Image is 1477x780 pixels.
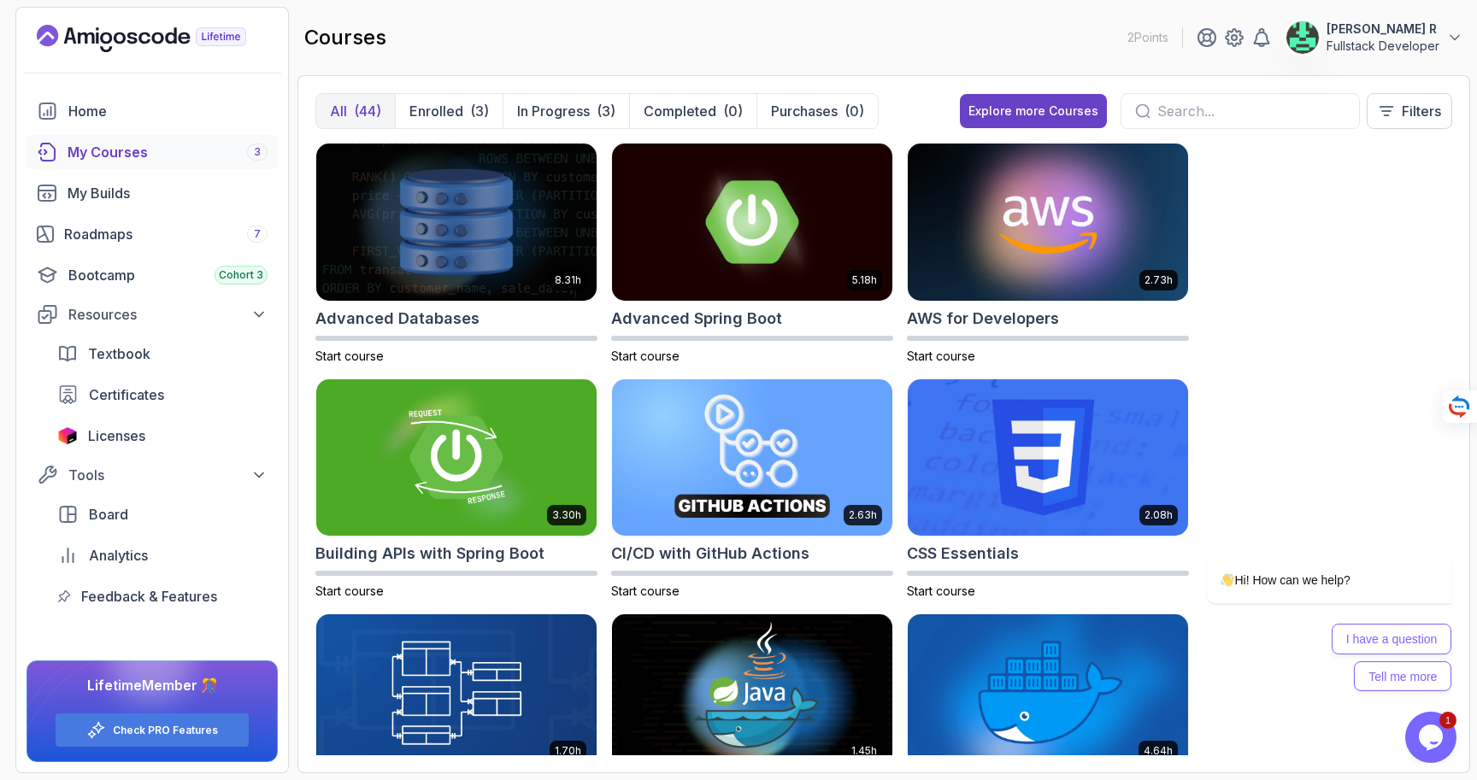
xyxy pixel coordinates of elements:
p: 1.45h [851,744,877,758]
button: Enrolled(3) [395,94,503,128]
span: Licenses [88,425,145,446]
img: Docker for Java Developers card [612,614,892,771]
span: 7 [254,227,261,241]
img: jetbrains icon [57,427,78,444]
p: Enrolled [409,101,463,121]
img: AWS for Developers card [908,144,1188,301]
img: CSS Essentials card [908,379,1188,537]
iframe: chat widget [1152,402,1460,703]
div: (0) [844,101,864,121]
button: Resources [26,299,278,330]
span: Board [89,504,128,525]
iframe: chat widget [1405,712,1460,763]
p: Completed [644,101,716,121]
button: All(44) [316,94,395,128]
h2: courses [304,24,386,51]
h2: Advanced Databases [315,307,480,331]
button: Purchases(0) [756,94,878,128]
h2: CSS Essentials [907,542,1019,566]
a: roadmaps [26,217,278,251]
p: [PERSON_NAME] R [1327,21,1439,38]
h2: Advanced Spring Boot [611,307,782,331]
img: Docker For Professionals card [908,614,1188,771]
div: Bootcamp [68,265,268,285]
img: Advanced Databases card [316,144,597,301]
div: (3) [597,101,615,121]
button: Explore more Courses [960,94,1107,128]
a: certificates [47,378,278,412]
p: 2.08h [1145,508,1173,522]
img: CI/CD with GitHub Actions card [612,379,892,537]
button: user profile image[PERSON_NAME] RFullstack Developer [1286,21,1463,55]
div: My Courses [68,142,268,162]
div: (3) [470,101,489,121]
p: 5.18h [852,273,877,287]
span: Start course [907,349,975,363]
img: user profile image [1286,21,1319,54]
a: Landing page [37,25,285,52]
button: Check PRO Features [55,713,250,748]
p: 1.70h [555,744,581,758]
a: Check PRO Features [113,724,218,737]
a: analytics [47,538,278,572]
a: licenses [47,419,278,453]
p: 2.73h [1145,273,1173,287]
p: 2.63h [849,508,877,522]
h2: CI/CD with GitHub Actions [611,542,809,566]
button: In Progress(3) [503,94,629,128]
img: Building APIs with Spring Boot card [316,379,597,537]
span: Textbook [88,343,150,364]
div: (0) [723,101,743,121]
span: Cohort 3 [219,268,263,282]
a: feedback [47,579,278,613]
p: In Progress [517,101,590,121]
button: Tools [26,460,278,490]
p: 4.64h [1144,744,1173,758]
div: Explore more Courses [968,103,1098,120]
a: bootcamp [26,258,278,292]
div: My Builds [68,183,268,203]
input: Search... [1157,101,1345,121]
div: Resources [68,304,268,325]
span: Start course [611,349,680,363]
span: 3 [254,145,261,159]
a: board [47,497,278,531]
button: Filters [1367,93,1452,129]
p: Filters [1402,101,1441,121]
p: Purchases [771,101,838,121]
span: Start course [907,584,975,598]
h2: AWS for Developers [907,307,1059,331]
span: Feedback & Features [81,586,217,607]
p: 2 Points [1127,29,1168,46]
img: Database Design & Implementation card [316,614,597,771]
span: Start course [315,584,384,598]
span: Analytics [89,545,148,566]
button: Completed(0) [629,94,756,128]
div: Home [68,101,268,121]
p: 8.31h [555,273,581,287]
span: Certificates [89,384,164,405]
a: courses [26,135,278,169]
p: 3.30h [552,508,581,522]
img: Advanced Spring Boot card [612,144,892,301]
span: Start course [315,349,384,363]
a: home [26,94,278,128]
div: (44) [354,101,381,121]
a: textbook [47,337,278,371]
h2: Building APIs with Spring Boot [315,542,544,566]
div: Roadmaps [64,224,268,244]
p: All [330,101,347,121]
div: Tools [68,465,268,485]
a: builds [26,176,278,210]
span: Start course [611,584,680,598]
p: Fullstack Developer [1327,38,1439,55]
